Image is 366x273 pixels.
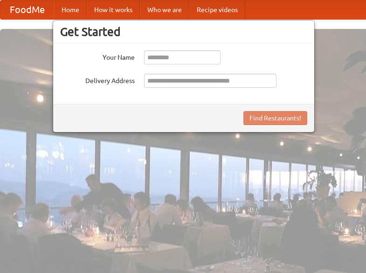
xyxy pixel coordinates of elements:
[140,0,189,19] a: Who we are
[60,50,135,62] label: Your Name
[243,111,307,125] button: Find Restaurants!
[0,0,54,19] a: FoodMe
[54,0,87,19] a: Home
[60,25,307,39] h3: Get Started
[60,74,135,85] label: Delivery Address
[87,0,140,19] a: How it works
[189,0,245,19] a: Recipe videos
